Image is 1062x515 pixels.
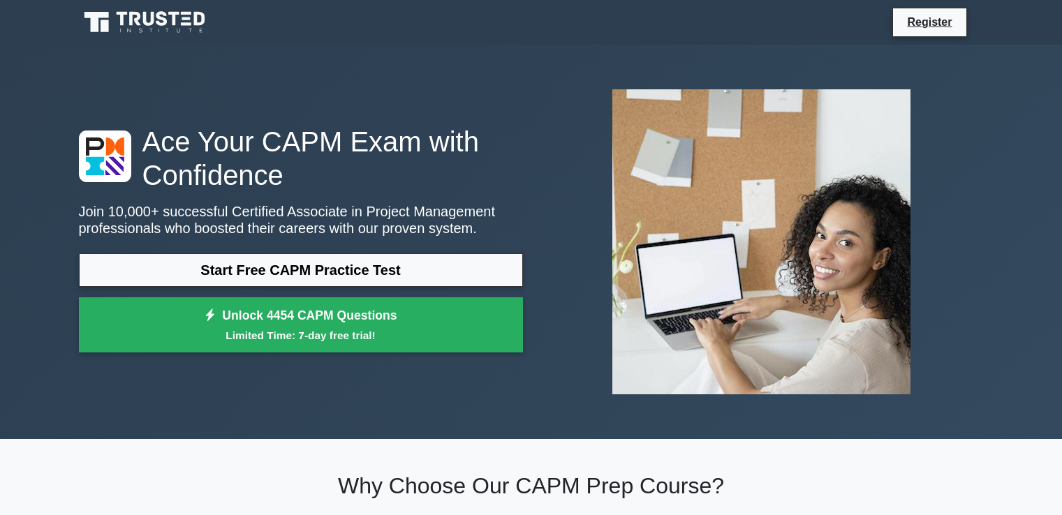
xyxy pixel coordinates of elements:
[79,297,523,353] a: Unlock 4454 CAPM QuestionsLimited Time: 7-day free trial!
[96,327,506,343] small: Limited Time: 7-day free trial!
[79,203,523,237] p: Join 10,000+ successful Certified Associate in Project Management professionals who boosted their...
[79,253,523,287] a: Start Free CAPM Practice Test
[899,13,960,31] a: Register
[79,125,523,192] h1: Ace Your CAPM Exam with Confidence
[79,472,984,499] h2: Why Choose Our CAPM Prep Course?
